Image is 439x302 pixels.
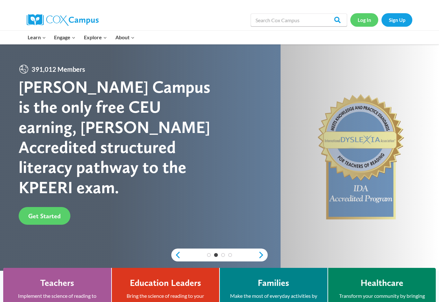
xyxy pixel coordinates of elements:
span: 391,012 Members [29,64,88,74]
div: content slider buttons [171,249,268,261]
a: 1 [207,253,211,257]
button: Child menu of About [111,31,139,44]
span: Get Started [28,212,61,220]
a: Log In [350,13,378,26]
a: 3 [221,253,225,257]
div: [PERSON_NAME] Campus is the only free CEU earning, [PERSON_NAME] Accredited structured literacy p... [19,77,219,197]
a: Sign Up [381,13,412,26]
button: Child menu of Learn [23,31,50,44]
a: previous [171,251,181,259]
input: Search Cox Campus [251,14,347,26]
nav: Primary Navigation [23,31,139,44]
button: Child menu of Engage [50,31,80,44]
a: 4 [228,253,232,257]
h4: Families [258,278,289,288]
img: Cox Campus [27,14,99,26]
a: Get Started [19,207,70,225]
nav: Secondary Navigation [350,13,412,26]
h4: Education Leaders [130,278,201,288]
a: 2 [214,253,218,257]
a: next [258,251,268,259]
h4: Healthcare [361,278,403,288]
button: Child menu of Explore [80,31,111,44]
h4: Teachers [40,278,74,288]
